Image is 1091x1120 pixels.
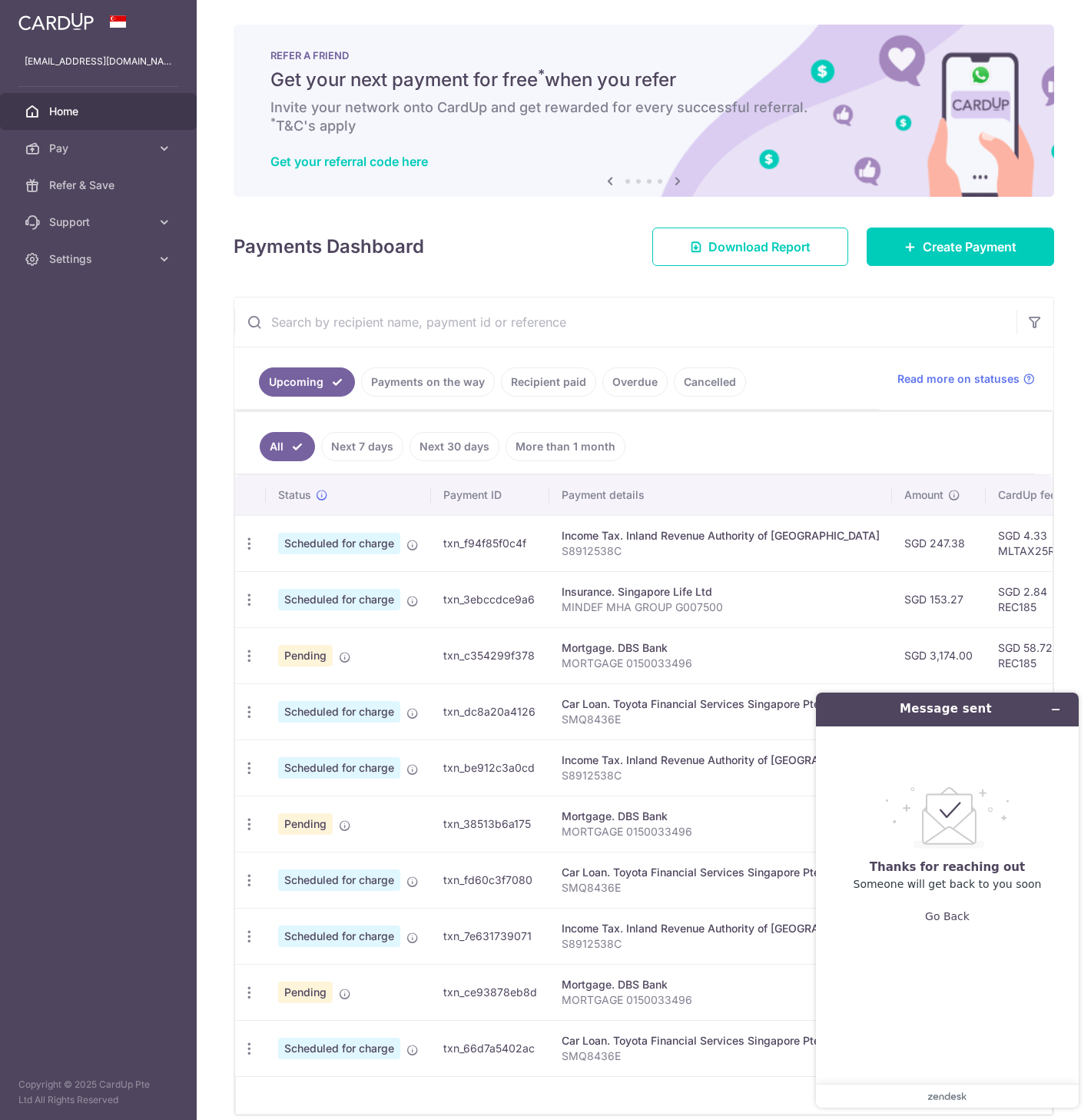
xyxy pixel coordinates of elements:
[562,880,880,896] p: SMQ8436E
[506,432,625,461] a: More than 1 month
[562,1033,880,1049] div: Car Loan. Toyota Financial Services Singapore Pte. Ltd
[270,49,1017,61] p: REFER A FRIEND
[270,68,1017,92] h5: Get your next payment for free when you refer
[562,712,880,727] p: SMQ8436E
[260,432,315,461] a: All
[892,515,986,571] td: SGD 247.38
[431,515,549,571] td: txn_f94f85f0c4f
[234,297,1016,347] input: Search by recipient name, payment id or reference
[234,25,1054,197] img: RAF banner
[562,809,880,824] div: Mortgage. DBS Bank
[278,982,333,1003] span: Pending
[431,796,549,852] td: txn_38513b6a175
[278,533,400,554] span: Scheduled for charge
[602,367,668,397] a: Overdue
[431,852,549,908] td: txn_fd60c3f7080
[49,104,151,119] span: Home
[49,214,151,230] span: Support
[562,640,880,656] div: Mortgage. DBS Bank
[986,627,1086,683] td: SGD 58.72 REC185
[234,233,424,261] h4: Payments Dashboard
[562,936,880,952] p: S8912538C
[431,475,549,515] th: Payment ID
[562,824,880,839] p: MORTGAGE 0150033496
[278,589,400,610] span: Scheduled for charge
[278,701,400,723] span: Scheduled for charge
[897,371,1020,387] span: Read more on statuses
[562,528,880,543] div: Income Tax. Inland Revenue Authority of [GEOGRAPHIC_DATA]
[562,977,880,992] div: Mortgage. DBS Bank
[278,869,400,891] span: Scheduled for charge
[986,571,1086,627] td: SGD 2.84 REC185
[562,921,880,936] div: Income Tax. Inland Revenue Authority of [GEOGRAPHIC_DATA]
[259,367,355,397] a: Upcoming
[652,228,848,266] a: Download Report
[278,757,400,779] span: Scheduled for charge
[501,367,596,397] a: Recipient paid
[904,487,943,503] span: Amount
[562,865,880,880] div: Car Loan. Toyota Financial Services Singapore Pte. Ltd
[562,753,880,768] div: Income Tax. Inland Revenue Authority of [GEOGRAPHIC_DATA]
[549,475,892,515] th: Payment details
[270,154,428,169] a: Get your referral code here
[562,584,880,600] div: Insurance. Singapore Life Ltd
[431,1020,549,1076] td: txn_66d7a5402ac
[804,680,1091,1120] iframe: Find more information here
[49,251,151,267] span: Settings
[278,926,400,947] span: Scheduled for charge
[708,238,811,256] span: Download Report
[562,696,880,712] div: Car Loan. Toyota Financial Services Singapore Pte. Ltd
[923,238,1016,256] span: Create Payment
[431,627,549,683] td: txn_c354299f378
[278,1038,400,1059] span: Scheduled for charge
[431,683,549,739] td: txn_dc8a20a4126
[867,228,1054,266] a: Create Payment
[892,571,986,627] td: SGD 153.27
[897,371,1035,387] a: Read more on statuses
[998,487,1056,503] span: CardUp fee
[431,739,549,796] td: txn_be912c3a0cd
[410,432,499,461] a: Next 30 days
[562,656,880,671] p: MORTGAGE 0150033496
[18,12,94,31] img: CardUp
[431,908,549,964] td: txn_7e631739071
[431,571,549,627] td: txn_3ebccdce9a6
[562,600,880,615] p: MINDEF MHA GROUP G007500
[278,645,333,666] span: Pending
[25,54,172,69] p: [EMAIL_ADDRESS][DOMAIN_NAME]
[562,768,880,783] p: S8912538C
[49,178,151,193] span: Refer & Save
[562,992,880,1008] p: MORTGAGE 0150033496
[49,141,151,156] span: Pay
[431,964,549,1020] td: txn_ce93878eb8d
[278,487,311,503] span: Status
[986,515,1086,571] td: SGD 4.33 MLTAX25R
[361,367,495,397] a: Payments on the way
[674,367,746,397] a: Cancelled
[278,813,333,835] span: Pending
[562,1049,880,1064] p: SMQ8436E
[35,11,66,25] span: Help
[321,432,403,461] a: Next 7 days
[270,98,1017,135] h6: Invite your network onto CardUp and get rewarded for every successful referral. T&C's apply
[892,627,986,683] td: SGD 3,174.00
[562,543,880,559] p: S8912538C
